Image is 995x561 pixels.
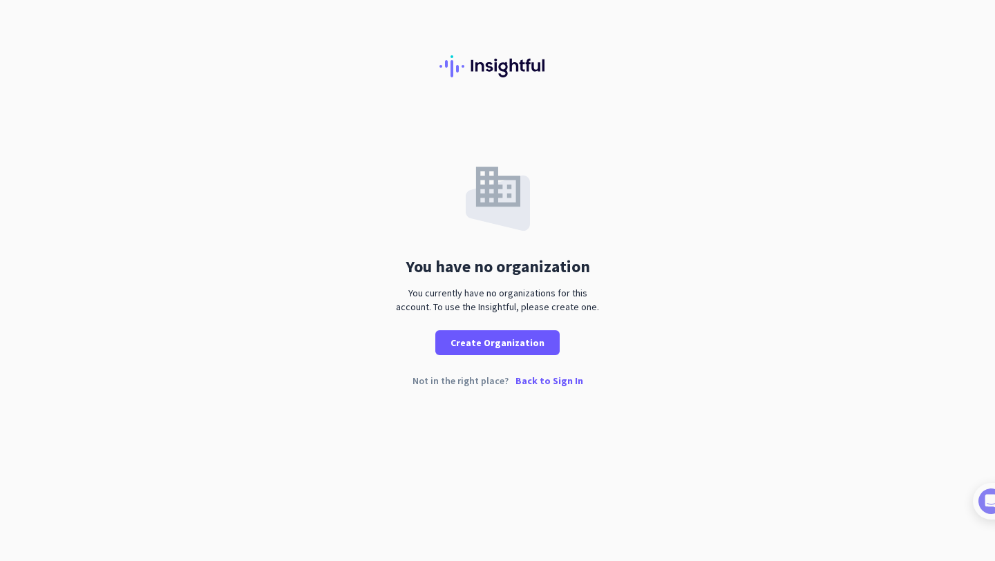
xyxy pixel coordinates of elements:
img: Insightful [439,55,556,77]
p: Back to Sign In [515,376,583,386]
span: Create Organization [451,336,544,350]
div: You currently have no organizations for this account. To use the Insightful, please create one. [390,286,605,314]
button: Create Organization [435,330,560,355]
div: You have no organization [406,258,590,275]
